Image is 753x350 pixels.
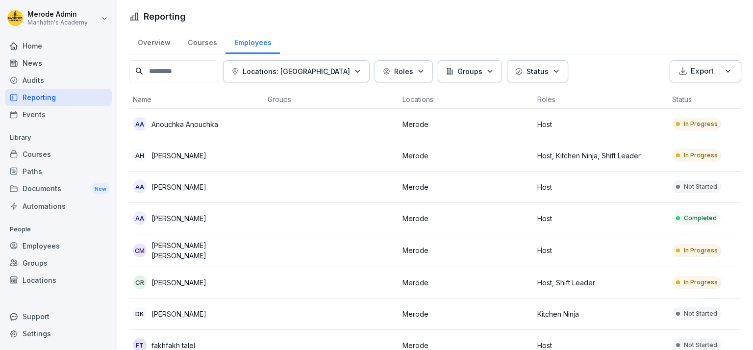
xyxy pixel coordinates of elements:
[133,211,147,225] div: AA
[226,29,280,54] a: Employees
[5,130,112,146] p: Library
[5,325,112,342] a: Settings
[402,213,529,224] p: Merode
[144,10,186,23] h1: Reporting
[402,150,529,161] p: Merode
[537,213,664,224] p: Host
[129,29,179,54] a: Overview
[537,119,664,129] p: Host
[5,180,112,198] a: DocumentsNew
[375,60,433,82] button: Roles
[684,182,717,191] p: Not Started
[151,150,206,161] p: [PERSON_NAME]
[151,240,260,261] p: [PERSON_NAME] [PERSON_NAME]
[133,149,147,162] div: AH
[133,275,147,289] div: CR
[537,150,664,161] p: Host, Kitchen Ninja, Shift Leader
[5,308,112,325] div: Support
[129,90,264,109] th: Name
[151,277,206,288] p: [PERSON_NAME]
[223,60,370,82] button: Locations: [GEOGRAPHIC_DATA]
[438,60,502,82] button: Groups
[537,277,664,288] p: Host, Shift Leader
[5,163,112,180] a: Paths
[402,309,529,319] p: Merode
[5,146,112,163] a: Courses
[402,182,529,192] p: Merode
[5,106,112,123] a: Events
[5,89,112,106] a: Reporting
[133,244,147,257] div: CM
[5,198,112,215] a: Automations
[5,237,112,254] a: Employees
[684,151,718,160] p: In Progress
[27,19,88,26] p: Manhattn's Academy
[691,66,714,77] p: Export
[151,182,206,192] p: [PERSON_NAME]
[684,341,717,350] p: Not Started
[684,246,718,255] p: In Progress
[684,214,717,223] p: Completed
[5,222,112,237] p: People
[537,245,664,255] p: Host
[179,29,226,54] a: Courses
[243,66,350,76] p: Locations: [GEOGRAPHIC_DATA]
[5,54,112,72] a: News
[457,66,482,76] p: Groups
[133,180,147,194] div: AA
[27,10,88,19] p: Merode Admin
[399,90,533,109] th: Locations
[5,272,112,289] a: Locations
[151,309,206,319] p: [PERSON_NAME]
[5,180,112,198] div: Documents
[537,309,664,319] p: Kitchen Ninja
[264,90,399,109] th: Groups
[670,60,741,82] button: Export
[394,66,413,76] p: Roles
[5,72,112,89] a: Audits
[92,183,109,195] div: New
[133,307,147,321] div: dk
[402,245,529,255] p: Merode
[151,213,206,224] p: [PERSON_NAME]
[402,119,529,129] p: Merode
[527,66,549,76] p: Status
[537,182,664,192] p: Host
[5,254,112,272] a: Groups
[684,278,718,287] p: In Progress
[151,119,218,129] p: Anouchka Anouchka
[402,277,529,288] p: Merode
[684,120,718,128] p: In Progress
[133,117,147,131] div: AA
[507,60,568,82] button: Status
[533,90,668,109] th: Roles
[684,309,717,318] p: Not Started
[5,37,112,54] a: Home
